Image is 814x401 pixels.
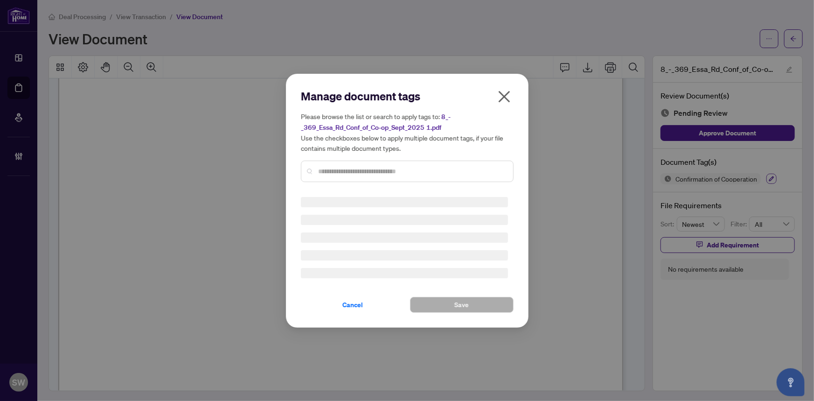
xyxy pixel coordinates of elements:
[497,89,512,104] span: close
[301,297,404,313] button: Cancel
[301,111,514,153] h5: Please browse the list or search to apply tags to: Use the checkboxes below to apply multiple doc...
[410,297,514,313] button: Save
[301,113,451,132] span: 8_-_369_Essa_Rd_Conf_of_Co-op_Sept_2025 1.pdf
[301,89,514,104] h2: Manage document tags
[342,297,363,312] span: Cancel
[777,368,805,396] button: Open asap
